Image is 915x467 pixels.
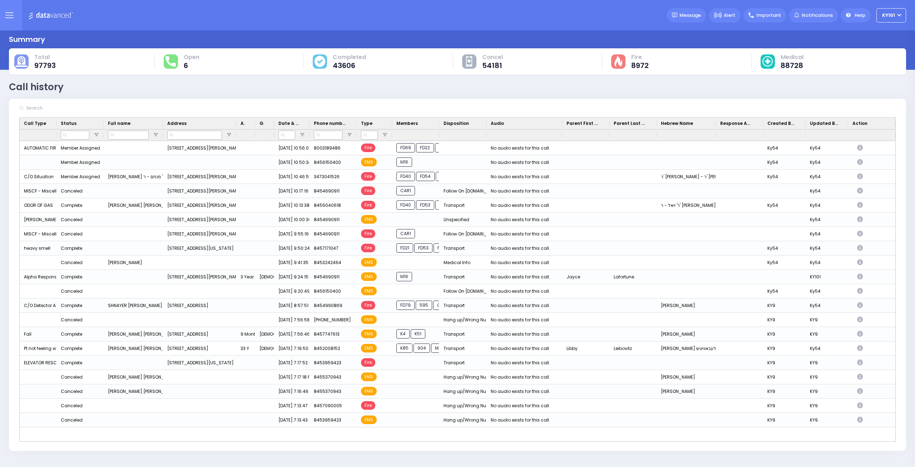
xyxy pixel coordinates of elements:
div: [PERSON_NAME] [PERSON_NAME] [104,341,163,356]
img: Logo [28,11,76,20]
div: Ky54 [806,256,848,270]
div: Transport [439,298,486,313]
div: [DATE] 9:24:15 PM [274,270,310,284]
span: Important [756,12,781,19]
div: Ky54 [806,227,848,241]
div: Follow On [DOMAIN_NAME] [439,284,486,298]
span: M3 [431,344,445,353]
span: FD21 [396,243,413,253]
span: FD325 [434,243,454,253]
div: Member Assigned [61,158,100,167]
span: M16 [396,157,412,167]
div: KY9 [806,313,848,327]
span: 595 [435,200,452,210]
div: [DATE] 7:13:47 PM [274,399,310,413]
span: FD46 [435,143,454,152]
div: [PERSON_NAME] [PERSON_NAME] [104,384,163,399]
div: Hang up/Wrong Number [439,413,486,427]
div: Hang up/Wrong Number [439,384,486,399]
div: Press SPACE to select this row. [20,155,895,170]
div: [PERSON_NAME] [657,327,716,341]
div: [PERSON_NAME] [PERSON_NAME] [104,327,163,341]
span: K4 [396,329,410,339]
div: Press SPACE to select this row. [20,227,895,241]
div: Call history [9,80,64,94]
div: No audio exists for this call. [491,287,550,296]
span: 8454690911 [314,188,340,194]
div: KY9 [763,356,806,370]
span: 54181 [482,62,503,69]
button: KY101 [876,8,906,23]
span: Medical [781,54,803,61]
img: total-cause.svg [15,56,28,67]
div: [STREET_ADDRESS][PERSON_NAME] [163,198,236,213]
button: Open Filter Menu [226,132,232,138]
div: [PERSON_NAME] [104,256,163,270]
div: Transport [439,241,486,256]
span: Audio [491,120,504,127]
span: Created By Dispatcher [767,120,796,127]
div: Canceled [61,387,83,396]
div: [STREET_ADDRESS][PERSON_NAME][US_STATE] [163,227,236,241]
div: [STREET_ADDRESS] [163,298,236,313]
input: Full name Filter Input [108,131,149,140]
span: CAR1 [396,229,415,238]
div: MISCF - Miscellaneous Fire - Odor Investigation [20,227,56,241]
div: Ky54 [763,141,806,155]
button: Open Filter Menu [300,132,305,138]
div: Ky54 [763,155,806,170]
div: Ky54 [806,198,848,213]
span: FD40 [396,200,415,210]
img: total-response.svg [165,56,175,66]
span: FD53 [416,200,434,210]
div: Complete [61,344,82,353]
div: Leibovitz [609,341,657,356]
button: Open Filter Menu [382,132,388,138]
input: Search [24,101,131,115]
div: KY9 [763,384,806,399]
div: 9 Month [236,327,255,341]
span: Fire [361,229,375,238]
div: KY9 [806,327,848,341]
div: Complete [61,272,82,282]
div: Complete [61,201,82,210]
span: 8456150400 [314,159,341,165]
div: C/O Situation [20,170,56,184]
span: Message [679,12,701,19]
span: 6 [184,62,199,69]
span: Parent Last Name [614,120,647,127]
div: Press SPACE to select this row. [20,370,895,384]
span: CAR6 [433,301,453,310]
div: Medical Info [439,256,486,270]
span: EMS [361,330,377,338]
div: [DATE] 10:00:30 PM [274,213,310,227]
div: [DATE] 7:19:50 PM [274,341,310,356]
div: Lafortune [609,270,657,284]
div: Ky54 [806,155,848,170]
div: [DEMOGRAPHIC_DATA] [255,270,274,284]
div: [PERSON_NAME] [657,298,716,313]
div: Hang up/Wrong Number [439,399,486,413]
div: Ky54 [806,341,848,356]
span: Age [241,120,245,127]
span: 8455370943 [314,388,341,394]
span: FD40 [396,172,415,181]
span: Response Agent [720,120,753,127]
div: Hang up/Wrong Number [439,370,486,384]
div: [DATE] 10:46:53 PM [274,170,310,184]
span: Disposition [444,120,469,127]
div: No audio exists for this call. [491,158,550,167]
input: Phone number Filter Input [314,131,342,140]
div: [DEMOGRAPHIC_DATA] [255,341,274,356]
div: C/O Detector Activation [20,298,56,313]
div: Press SPACE to select this row. [20,184,895,198]
div: Hang up/Wrong Number [439,313,486,327]
span: Phone number [314,120,347,127]
span: Fire [361,143,375,152]
span: Alert [724,12,735,19]
div: Member Assigned [61,172,100,181]
div: No audio exists for this call. [491,344,550,353]
div: No audio exists for this call. [491,387,550,396]
div: [DATE] 7:56:58 PM [274,313,310,327]
div: Press SPACE to select this row. [20,241,895,256]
